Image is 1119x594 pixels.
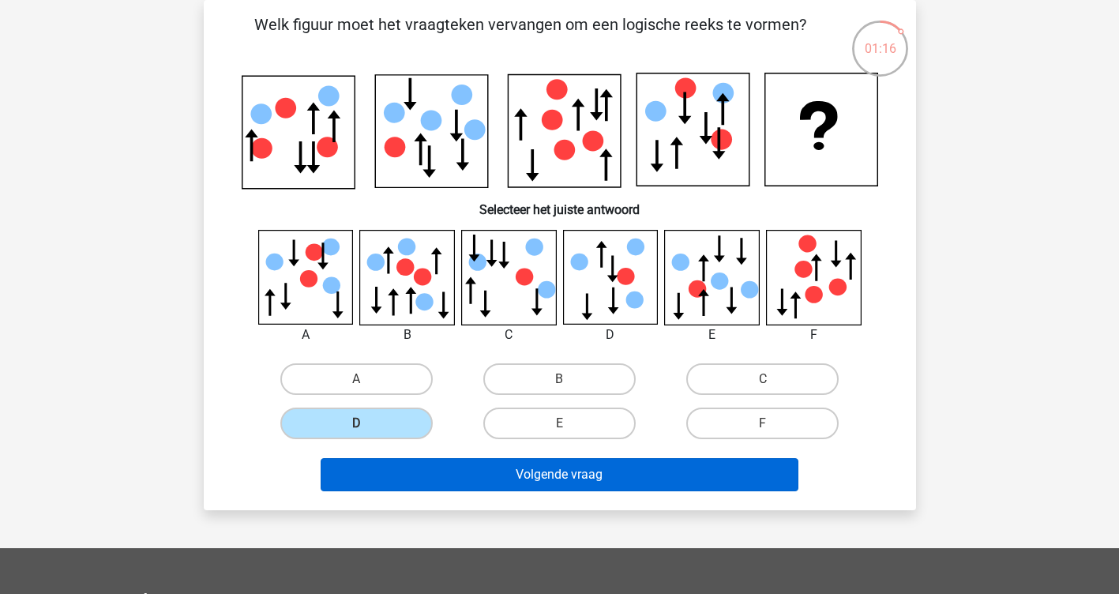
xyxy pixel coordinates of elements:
div: D [551,325,670,344]
div: F [754,325,873,344]
p: Welk figuur moet het vraagteken vervangen om een logische reeks te vormen? [229,13,832,60]
label: E [483,408,636,439]
h6: Selecteer het juiste antwoord [229,190,891,217]
div: A [246,325,366,344]
button: Volgende vraag [321,458,798,491]
label: F [686,408,839,439]
label: D [280,408,433,439]
label: B [483,363,636,395]
div: C [449,325,569,344]
div: 01:16 [851,19,910,58]
div: E [652,325,772,344]
label: C [686,363,839,395]
label: A [280,363,433,395]
div: B [347,325,467,344]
